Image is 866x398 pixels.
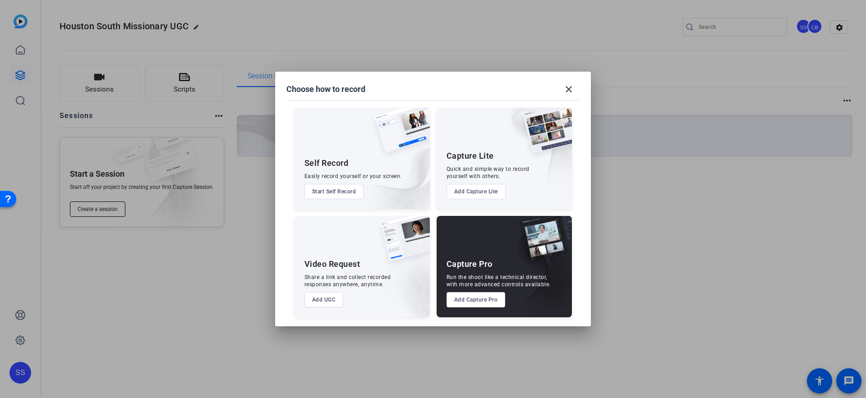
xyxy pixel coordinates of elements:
div: Share a link and collect recorded responses anywhere, anytime. [304,274,391,288]
img: capture-lite.png [516,108,572,163]
h1: Choose how to record [286,84,365,95]
div: Easily record yourself or your screen. [304,173,402,180]
img: capture-pro.png [512,216,572,271]
div: Quick and simple way to record yourself with others. [447,165,530,180]
button: Add Capture Lite [447,184,506,199]
div: Run the shoot like a technical director, with more advanced controls available. [447,274,551,288]
div: Self Record [304,158,349,169]
div: Capture Pro [447,259,493,270]
img: self-record.png [368,108,430,162]
div: Capture Lite [447,151,494,161]
button: Start Self Record [304,184,364,199]
img: embarkstudio-ugc-content.png [378,244,430,317]
img: embarkstudio-self-record.png [351,127,430,209]
button: Add UGC [304,292,344,307]
div: Video Request [304,259,360,270]
img: ugc-content.png [374,216,430,270]
img: embarkstudio-capture-pro.png [505,227,572,317]
mat-icon: close [563,84,574,95]
img: embarkstudio-capture-lite.png [491,108,572,198]
button: Add Capture Pro [447,292,506,307]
